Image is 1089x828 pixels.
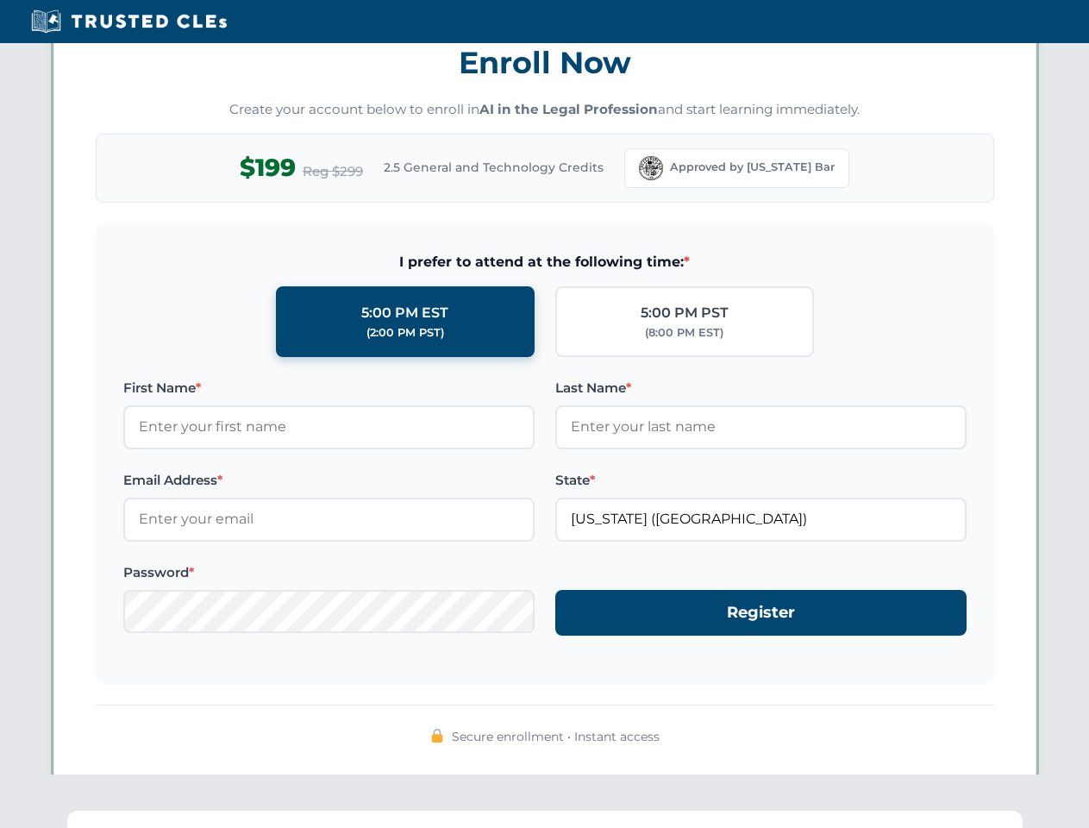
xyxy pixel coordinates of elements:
[123,378,535,398] label: First Name
[123,562,535,583] label: Password
[555,498,967,541] input: Florida (FL)
[26,9,232,34] img: Trusted CLEs
[555,405,967,448] input: Enter your last name
[303,161,363,182] span: Reg $299
[555,590,967,636] button: Register
[384,158,604,177] span: 2.5 General and Technology Credits
[639,156,663,180] img: Florida Bar
[361,302,448,324] div: 5:00 PM EST
[479,101,658,117] strong: AI in the Legal Profession
[555,470,967,491] label: State
[366,324,444,342] div: (2:00 PM PST)
[641,302,729,324] div: 5:00 PM PST
[96,35,994,90] h3: Enroll Now
[123,405,535,448] input: Enter your first name
[645,324,723,342] div: (8:00 PM EST)
[96,100,994,120] p: Create your account below to enroll in and start learning immediately.
[240,148,296,187] span: $199
[123,470,535,491] label: Email Address
[123,251,967,273] span: I prefer to attend at the following time:
[430,729,444,743] img: 🔒
[555,378,967,398] label: Last Name
[452,727,660,746] span: Secure enrollment • Instant access
[123,498,535,541] input: Enter your email
[670,159,835,176] span: Approved by [US_STATE] Bar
